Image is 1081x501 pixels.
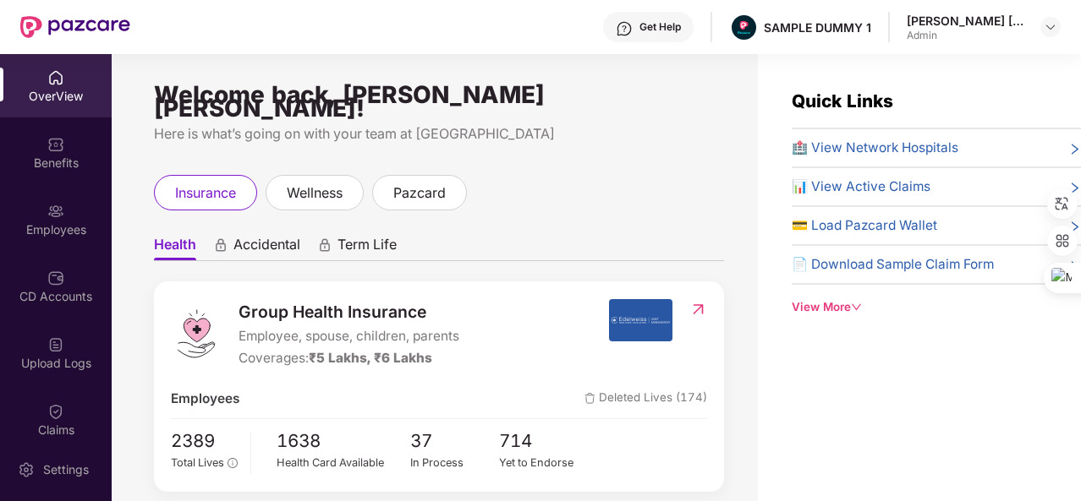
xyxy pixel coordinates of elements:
div: Admin [907,29,1025,42]
div: Yet to Endorse [499,455,589,471]
div: In Process [410,455,500,471]
img: svg+xml;base64,PHN2ZyBpZD0iVXBsb2FkX0xvZ3MiIGRhdGEtbmFtZT0iVXBsb2FkIExvZ3MiIHhtbG5zPSJodHRwOi8vd3... [47,336,64,353]
span: down [851,302,862,313]
div: Welcome back, [PERSON_NAME] [PERSON_NAME]! [154,88,724,115]
span: Group Health Insurance [239,299,459,324]
div: SAMPLE DUMMY 1 [764,19,871,35]
span: right [1068,141,1081,158]
img: svg+xml;base64,PHN2ZyBpZD0iQmVuZWZpdHMiIHhtbG5zPSJodHRwOi8vd3d3LnczLm9yZy8yMDAwL3N2ZyIgd2lkdGg9Ij... [47,136,64,153]
span: 37 [410,427,500,455]
span: 💳 Load Pazcard Wallet [792,215,937,236]
img: Pazcare_Alternative_logo-01-01.png [732,15,756,40]
img: svg+xml;base64,PHN2ZyBpZD0iRW1wbG95ZWVzIiB4bWxucz0iaHR0cDovL3d3dy53My5vcmcvMjAwMC9zdmciIHdpZHRoPS... [47,203,64,220]
span: insurance [175,182,236,204]
span: 2389 [171,427,238,455]
span: 714 [499,427,589,455]
span: wellness [287,182,343,204]
span: Accidental [233,236,300,260]
div: animation [213,237,228,253]
span: 📄 Download Sample Claim Form [792,254,994,275]
span: Deleted Lives (174) [584,389,707,409]
div: animation [317,237,332,253]
img: New Pazcare Logo [20,16,130,38]
img: deleteIcon [584,393,595,404]
span: pazcard [393,182,446,204]
div: Settings [38,461,94,478]
span: Quick Links [792,90,893,112]
div: Here is what’s going on with your team at [GEOGRAPHIC_DATA] [154,123,724,144]
span: Employee, spouse, children, parents [239,326,459,346]
span: Term Life [337,236,397,260]
img: RedirectIcon [689,301,707,318]
div: Health Card Available [277,455,410,471]
span: Health [154,236,196,260]
span: 1638 [277,427,410,455]
div: View More [792,298,1081,316]
span: ₹5 Lakhs, ₹6 Lakhs [309,350,432,366]
img: svg+xml;base64,PHN2ZyBpZD0iU2V0dGluZy0yMHgyMCIgeG1sbnM9Imh0dHA6Ly93d3cudzMub3JnLzIwMDAvc3ZnIiB3aW... [18,461,35,478]
img: svg+xml;base64,PHN2ZyBpZD0iRHJvcGRvd24tMzJ4MzIiIHhtbG5zPSJodHRwOi8vd3d3LnczLm9yZy8yMDAwL3N2ZyIgd2... [1044,20,1057,34]
img: svg+xml;base64,PHN2ZyBpZD0iQ0RfQWNjb3VudHMiIGRhdGEtbmFtZT0iQ0QgQWNjb3VudHMiIHhtbG5zPSJodHRwOi8vd3... [47,270,64,286]
span: Employees [171,389,239,409]
span: info-circle [228,458,237,467]
img: logo [171,308,222,359]
div: Coverages: [239,348,459,368]
span: Total Lives [171,456,224,469]
img: svg+xml;base64,PHN2ZyBpZD0iSG9tZSIgeG1sbnM9Imh0dHA6Ly93d3cudzMub3JnLzIwMDAvc3ZnIiB3aWR0aD0iMjAiIG... [47,69,64,86]
img: svg+xml;base64,PHN2ZyBpZD0iQ2xhaW0iIHhtbG5zPSJodHRwOi8vd3d3LnczLm9yZy8yMDAwL3N2ZyIgd2lkdGg9IjIwIi... [47,403,64,420]
div: [PERSON_NAME] [PERSON_NAME] [907,13,1025,29]
div: Get Help [639,20,681,34]
span: 📊 View Active Claims [792,177,930,197]
span: 🏥 View Network Hospitals [792,138,958,158]
img: insurerIcon [609,299,672,341]
img: svg+xml;base64,PHN2ZyBpZD0iSGVscC0zMngzMiIgeG1sbnM9Imh0dHA6Ly93d3cudzMub3JnLzIwMDAvc3ZnIiB3aWR0aD... [616,20,633,37]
